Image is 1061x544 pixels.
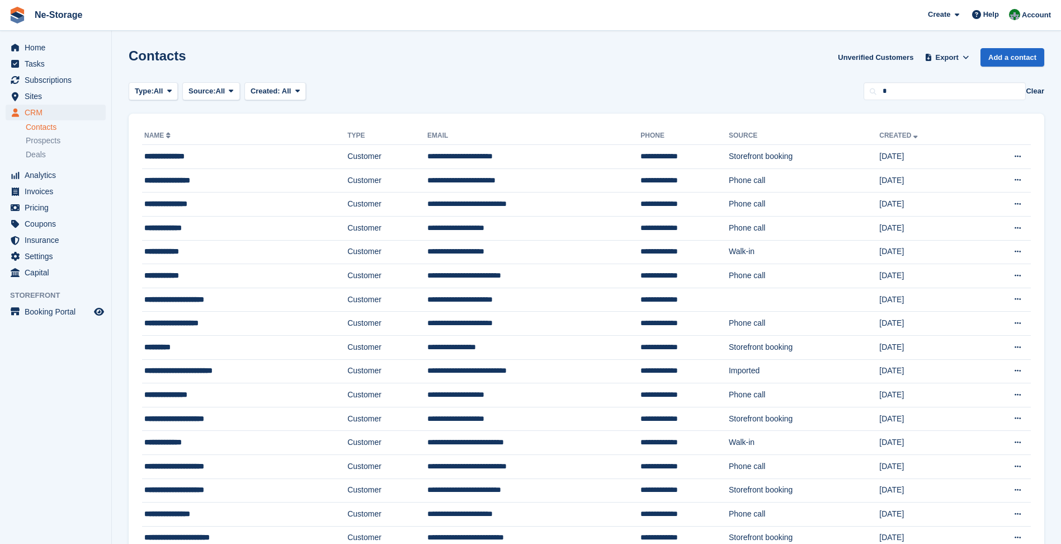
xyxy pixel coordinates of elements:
a: menu [6,105,106,120]
a: menu [6,248,106,264]
td: Phone call [729,168,879,193]
td: [DATE] [879,288,975,312]
a: Prospects [26,135,106,147]
a: menu [6,184,106,199]
td: Storefront booking [729,479,879,503]
span: All [282,87,291,95]
img: stora-icon-8386f47178a22dfd0bd8f6a31ec36ba5ce8667c1dd55bd0f319d3a0aa187defe.svg [9,7,26,24]
span: Invoices [25,184,92,199]
td: Customer [347,359,427,383]
td: [DATE] [879,145,975,169]
span: Home [25,40,92,55]
span: Analytics [25,167,92,183]
a: menu [6,167,106,183]
span: Account [1022,10,1051,21]
td: Customer [347,145,427,169]
td: Phone call [729,312,879,336]
td: Customer [347,216,427,240]
span: Booking Portal [25,304,92,320]
td: Walk-in [729,431,879,455]
td: [DATE] [879,193,975,217]
a: menu [6,200,106,215]
a: Created [879,132,920,139]
a: menu [6,88,106,104]
a: Unverified Customers [833,48,918,67]
a: menu [6,232,106,248]
span: Deals [26,149,46,160]
th: Type [347,127,427,145]
a: Name [144,132,173,139]
td: Customer [347,264,427,288]
td: Customer [347,168,427,193]
button: Type: All [129,82,178,101]
td: [DATE] [879,335,975,359]
a: menu [6,216,106,232]
a: menu [6,265,106,280]
td: Customer [347,431,427,455]
span: All [216,86,225,97]
td: Phone call [729,383,879,407]
td: [DATE] [879,359,975,383]
td: [DATE] [879,240,975,264]
td: Customer [347,240,427,264]
td: Phone call [729,503,879,527]
td: [DATE] [879,454,975,479]
a: menu [6,40,106,55]
span: Source: [188,86,215,97]
th: Phone [640,127,729,145]
td: [DATE] [879,479,975,503]
button: Export [922,48,972,67]
th: Source [729,127,879,145]
a: menu [6,304,106,320]
td: Customer [347,454,427,479]
td: [DATE] [879,407,975,431]
td: Phone call [729,454,879,479]
button: Source: All [182,82,240,101]
a: menu [6,56,106,72]
button: Created: All [244,82,306,101]
span: Created: [251,87,280,95]
td: Customer [347,193,427,217]
a: Add a contact [980,48,1044,67]
a: Contacts [26,122,106,133]
span: Type: [135,86,154,97]
td: [DATE] [879,216,975,240]
td: [DATE] [879,312,975,336]
td: Customer [347,503,427,527]
td: Phone call [729,264,879,288]
td: [DATE] [879,431,975,455]
td: Storefront booking [729,407,879,431]
td: Storefront booking [729,335,879,359]
td: [DATE] [879,264,975,288]
a: Deals [26,149,106,161]
td: Customer [347,479,427,503]
a: Preview store [92,305,106,318]
a: menu [6,72,106,88]
td: Customer [347,312,427,336]
span: Pricing [25,200,92,215]
h1: Contacts [129,48,186,63]
span: Subscriptions [25,72,92,88]
span: Create [928,9,950,20]
span: Insurance [25,232,92,248]
span: All [154,86,163,97]
td: [DATE] [879,168,975,193]
td: [DATE] [879,503,975,527]
span: Capital [25,265,92,280]
span: Storefront [10,290,111,301]
span: CRM [25,105,92,120]
button: Clear [1026,86,1044,97]
img: Charlotte Nesbitt [1009,9,1020,20]
td: Walk-in [729,240,879,264]
span: Prospects [26,135,60,146]
span: Tasks [25,56,92,72]
a: Ne-Storage [30,6,87,24]
td: Customer [347,407,427,431]
td: Phone call [729,193,879,217]
td: Customer [347,383,427,407]
td: [DATE] [879,383,975,407]
span: Sites [25,88,92,104]
td: Phone call [729,216,879,240]
td: Storefront booking [729,145,879,169]
span: Coupons [25,216,92,232]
